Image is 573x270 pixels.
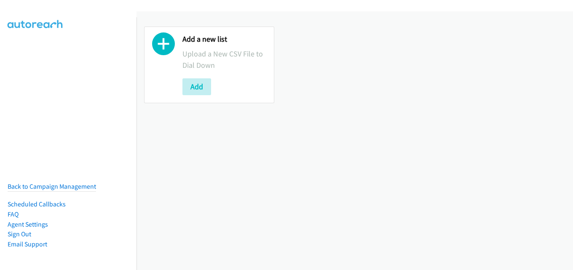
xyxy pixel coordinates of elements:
[8,210,19,218] a: FAQ
[8,200,66,208] a: Scheduled Callbacks
[8,182,96,190] a: Back to Campaign Management
[8,230,31,238] a: Sign Out
[182,48,266,71] p: Upload a New CSV File to Dial Down
[182,78,211,95] button: Add
[8,240,47,248] a: Email Support
[182,35,266,44] h2: Add a new list
[8,220,48,228] a: Agent Settings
